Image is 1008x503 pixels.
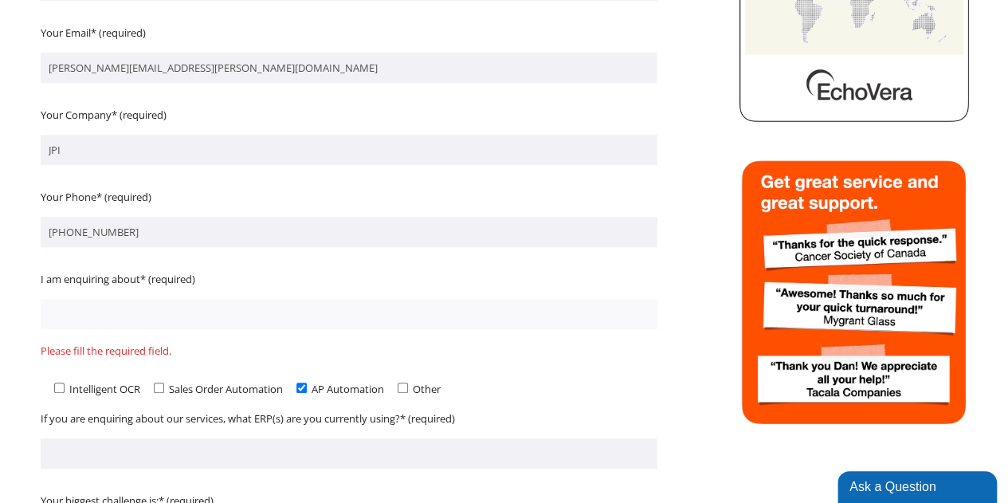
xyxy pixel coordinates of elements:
span: Please fill the required field. [41,341,657,360]
iframe: chat widget [837,468,1000,503]
p: If you are enquiring about our services, what ERP(s) are you currently using?* (required) [41,409,657,428]
p: Your Company* (required) [41,105,657,124]
p: I am enquiring about* (required) [41,269,657,289]
span: Intelligent OCR [67,382,140,396]
p: Your Phone* (required) [41,187,657,206]
span: Sales Order Automation [167,382,283,396]
span: Other [410,382,441,396]
p: Your Email* (required) [41,23,657,42]
span: AP Automation [309,382,384,396]
img: echovera intelligent ocr sales order automation [737,155,971,428]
